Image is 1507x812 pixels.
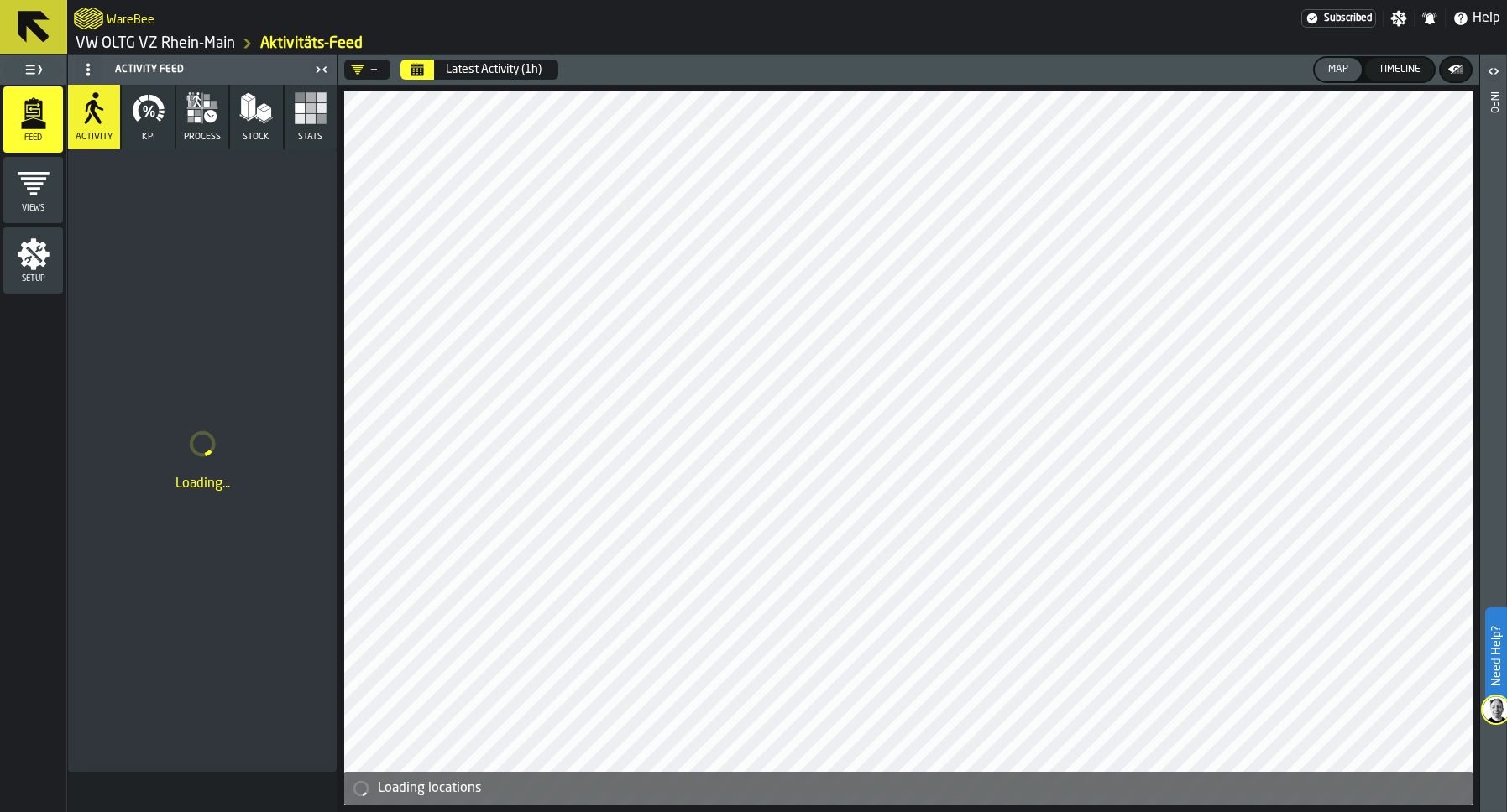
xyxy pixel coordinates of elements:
span: Stats [298,132,322,143]
div: Activity Feed [71,56,310,83]
span: Help [1473,8,1500,29]
div: DropdownMenuValue- [344,60,390,80]
span: KPI [142,132,155,143]
button: Select date range Select date range [400,60,434,80]
label: button-toggle-Toggle Full Menu [3,58,63,81]
li: menu Views [3,157,63,224]
span: Stock [243,132,269,143]
label: button-toggle-Notifications [1415,10,1445,27]
button: Select date range [436,53,552,86]
a: link-to-/wh/i/44979e6c-6f66-405e-9874-c1e29f02a54a/settings/billing [1301,9,1376,28]
span: Subscribed [1324,13,1372,24]
div: Info [1488,88,1499,808]
label: button-toggle-Close me [310,60,333,80]
li: menu Setup [3,227,63,294]
span: Feed [3,133,63,143]
label: button-toggle-Help [1446,8,1507,29]
a: link-to-/wh/i/44979e6c-6f66-405e-9874-c1e29f02a54a/simulations [76,34,235,53]
div: Map [1321,64,1355,75]
span: Setup [3,274,63,284]
a: link-to-/wh/i/44979e6c-6f66-405e-9874-c1e29f02a54a/feed/cb2375cd-a213-45f6-a9a8-871f1953d9f6 [260,34,363,53]
li: menu Feed [3,86,63,154]
a: logo-header [74,3,103,34]
div: Select date range [400,60,558,80]
span: process [184,132,221,143]
div: Latest Activity (1h) [446,63,542,76]
div: Timeline [1372,64,1427,75]
span: Views [3,204,63,213]
label: button-toggle-Settings [1384,10,1414,27]
button: button- [1441,58,1471,81]
nav: Breadcrumb [74,34,788,54]
div: alert-Loading locations [344,772,1473,805]
label: button-toggle-Open [1482,58,1505,88]
span: Activity [76,132,113,143]
div: Loading... [81,474,323,494]
label: Need Help? [1487,609,1505,703]
div: DropdownMenuValue- [351,63,377,76]
div: Loading locations [378,778,1466,799]
h2: Sub Title [107,10,154,27]
div: Menu Subscription [1301,9,1376,28]
header: Info [1480,55,1506,812]
button: button-Map [1315,58,1362,81]
button: button-Timeline [1365,58,1434,81]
